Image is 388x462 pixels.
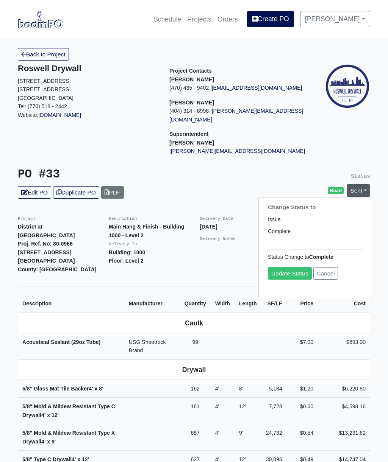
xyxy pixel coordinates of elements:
b: Drywall [182,366,206,373]
img: boomPO [18,11,63,28]
h5: Roswell Drywall [18,64,158,73]
strong: 5/8" Mold & Mildew Resistant Type C Drywall [22,403,115,418]
th: SF/LF [261,286,287,313]
span: 4' [89,386,93,392]
small: Project [18,216,36,221]
th: Cost [318,286,370,313]
span: 12' [52,412,59,418]
a: PDF [101,186,124,199]
p: [STREET_ADDRESS] [18,77,158,86]
span: 4' [215,386,219,392]
strong: County: [GEOGRAPHIC_DATA] [18,266,97,272]
td: $0.60 [287,398,318,424]
td: 5,184 [261,380,287,398]
p: | [169,147,310,156]
span: x [95,386,98,392]
td: USG Sheetrock Brand [124,333,180,359]
span: x [47,439,50,445]
p: Tel: (770) 518 - 2442 [18,102,158,111]
th: Length [235,286,261,313]
span: Superintendent [169,131,208,137]
strong: Proj. Ref. No: 80-0966 [18,241,73,247]
td: 161 [180,398,211,424]
a: Issue [259,214,372,226]
th: Width [211,286,235,313]
span: 4' [41,439,45,445]
strong: District at [GEOGRAPHIC_DATA] [18,224,75,238]
td: $0.54 [287,424,318,451]
span: 12' [239,403,246,409]
small: Delivery Notes [200,236,236,241]
a: Back to Project [18,48,69,61]
strong: 5/8" Mold & Mildew Resistant Type X Drywall [22,430,115,445]
small: Status [351,173,370,179]
small: Delivery Date [200,216,233,221]
small: Description [109,216,137,221]
td: 24,732 [261,424,287,451]
strong: [STREET_ADDRESS] [18,249,72,255]
small: Delivery To [109,242,137,246]
td: 7,728 [261,398,287,424]
th: Manufacturer [124,286,180,313]
a: [DOMAIN_NAME] [39,112,81,118]
h3: PO #33 [18,168,188,182]
strong: Building: 1000 [109,249,145,255]
a: Create PO [247,11,294,27]
span: 4' [215,403,219,409]
a: [PERSON_NAME] [300,11,370,27]
td: $4,598.16 [318,398,370,424]
td: $13,231.62 [318,424,370,451]
td: $7.00 [287,333,318,359]
span: 8' [99,386,103,392]
strong: Acoustical Sealant (29oz Tube) [22,339,100,345]
a: Update Status [268,267,312,280]
td: $693.00 [318,333,370,359]
span: Project Contacts [169,68,212,74]
a: Complete [259,226,372,237]
a: [PERSON_NAME][EMAIL_ADDRESS][DOMAIN_NAME] [169,108,303,123]
a: Orders [214,11,241,28]
span: 4' [41,412,45,418]
strong: Main Hang & Finish - Building 1000 - Level 2 [109,224,184,238]
p: (404) 314 - 8998 | [169,107,310,124]
span: 4' [215,430,219,436]
a: [EMAIL_ADDRESS][DOMAIN_NAME] [212,85,302,91]
td: 687 [180,424,211,451]
strong: 5/8" Glass Mat Tile Backer [22,386,103,392]
div: Website: [18,64,158,119]
td: 162 [180,380,211,398]
a: [PERSON_NAME][EMAIL_ADDRESS][DOMAIN_NAME] [171,148,305,154]
h6: Change Status to [259,201,372,214]
a: Edit PO [18,186,51,199]
strong: [PERSON_NAME] [169,76,214,82]
span: 9' [52,439,56,445]
a: Duplicate PO [53,186,99,199]
p: (470) 435 - 9402 | [169,84,310,92]
strong: [DATE] [200,224,217,230]
p: Status Change to [268,252,363,261]
strong: Complete [309,254,333,260]
a: Sent [347,184,370,197]
th: Unit Price [287,286,318,313]
strong: [PERSON_NAME] [169,140,214,146]
a: Schedule [150,11,184,28]
b: Caulk [185,319,203,327]
span: 9' [239,430,243,436]
td: $1.20 [287,380,318,398]
th: Description [18,286,124,313]
span: 8' [239,386,243,392]
strong: [PERSON_NAME] [169,100,214,106]
strong: [GEOGRAPHIC_DATA] [18,258,75,264]
p: [GEOGRAPHIC_DATA] [18,94,158,103]
div: [PERSON_NAME] [258,198,372,298]
strong: Floor: Level 2 [109,258,144,264]
td: $6,220.80 [318,380,370,398]
th: Quantity [180,286,211,313]
a: Cancel [313,267,338,280]
p: [STREET_ADDRESS] [18,85,158,94]
a: Projects [184,11,214,28]
span: x [47,412,50,418]
span: Read [328,187,344,194]
td: 99 [180,333,211,359]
